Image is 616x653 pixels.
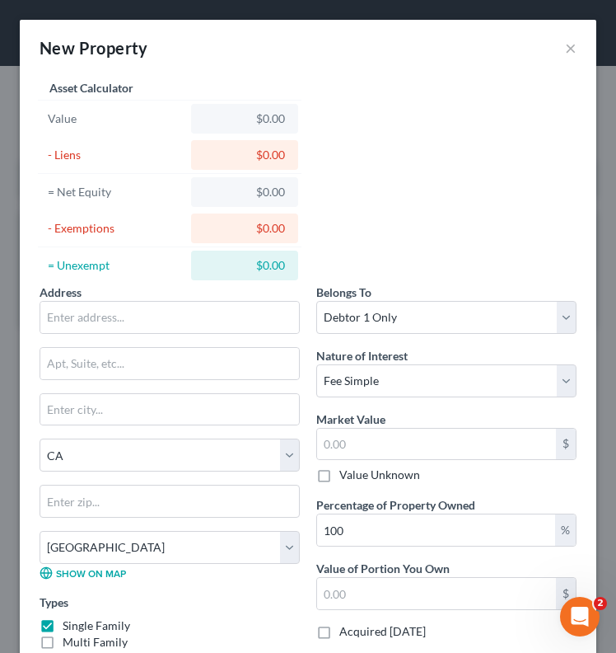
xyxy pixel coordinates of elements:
[316,411,385,428] label: Market Value
[317,429,556,460] input: 0.00
[40,394,299,425] input: Enter city...
[204,147,285,163] div: $0.00
[316,560,450,577] label: Value of Portion You Own
[63,634,128,651] label: Multi Family
[204,257,285,274] div: $0.00
[316,347,408,364] label: Nature of Interest
[594,597,607,610] span: 2
[560,597,600,637] iframe: Intercom live chat
[40,285,82,299] span: Address
[48,220,184,237] div: - Exemptions
[565,38,576,58] button: ×
[63,618,130,634] label: Single Family
[316,496,475,514] label: Percentage of Property Owned
[40,594,68,611] label: Types
[204,220,285,237] div: $0.00
[48,147,184,163] div: - Liens
[49,79,133,96] label: Asset Calculator
[40,36,148,59] div: New Property
[316,285,371,299] span: Belongs To
[556,578,576,609] div: $
[40,302,299,333] input: Enter address...
[555,514,576,546] div: %
[204,184,285,200] div: $0.00
[317,514,555,546] input: 0.00
[48,257,184,274] div: = Unexempt
[317,578,556,609] input: 0.00
[40,348,299,379] input: Apt, Suite, etc...
[40,485,300,518] input: Enter zip...
[556,429,576,460] div: $
[48,184,184,200] div: = Net Equity
[339,623,426,640] label: Acquired [DATE]
[339,467,420,483] label: Value Unknown
[204,110,285,127] div: $0.00
[40,566,126,580] a: Show on Map
[48,110,184,127] div: Value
